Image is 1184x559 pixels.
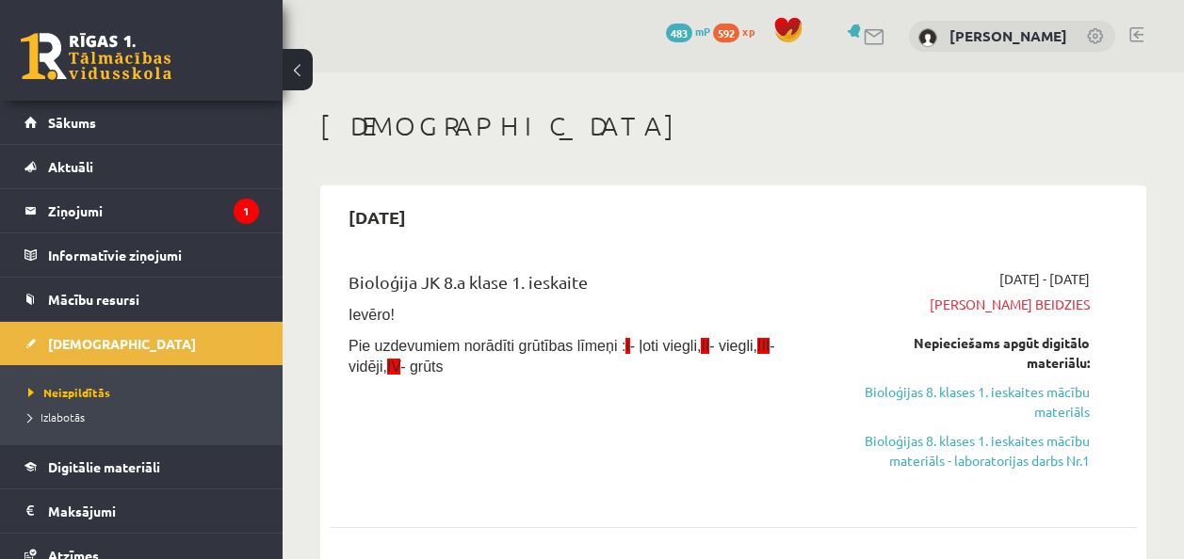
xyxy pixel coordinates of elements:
a: [PERSON_NAME] [949,26,1067,45]
a: Maksājumi [24,489,259,533]
a: Bioloģijas 8. klases 1. ieskaites mācību materiāls [862,382,1090,422]
span: Mācību resursi [48,291,139,308]
div: Bioloģija JK 8.a klase 1. ieskaite [349,269,834,304]
span: xp [742,24,754,39]
a: Informatīvie ziņojumi [24,233,259,277]
span: IV [387,359,400,375]
a: [DEMOGRAPHIC_DATA] [24,322,259,365]
span: I [625,338,629,354]
span: Aktuāli [48,158,93,175]
span: Izlabotās [28,409,85,424]
span: Digitālie materiāli [48,458,160,475]
span: [DEMOGRAPHIC_DATA] [48,335,196,352]
a: 592 xp [713,24,764,39]
a: Izlabotās [28,408,264,425]
a: Mācību resursi [24,278,259,321]
span: Sākums [48,114,96,131]
a: 483 mP [666,24,710,39]
i: 1 [234,199,259,224]
span: [DATE] - [DATE] [999,269,1090,289]
span: Neizpildītās [28,385,110,400]
span: mP [695,24,710,39]
h1: [DEMOGRAPHIC_DATA] [320,110,1146,142]
a: Bioloģijas 8. klases 1. ieskaites mācību materiāls - laboratorijas darbs Nr.1 [862,431,1090,471]
span: Pie uzdevumiem norādīti grūtības līmeņi : - ļoti viegli, - viegli, - vidēji, - grūts [349,338,775,375]
a: Sākums [24,101,259,144]
h2: [DATE] [330,195,425,239]
legend: Ziņojumi [48,189,259,232]
span: [PERSON_NAME] beidzies [862,295,1090,314]
a: Digitālie materiāli [24,445,259,488]
legend: Informatīvie ziņojumi [48,233,259,277]
span: II [701,338,709,354]
img: Selina Zaglula [918,28,937,47]
a: Aktuāli [24,145,259,188]
span: 483 [666,24,692,42]
a: Neizpildītās [28,384,264,401]
a: Rīgas 1. Tālmācības vidusskola [21,33,171,80]
a: Ziņojumi1 [24,189,259,232]
div: Nepieciešams apgūt digitālo materiālu: [862,333,1090,373]
span: 592 [713,24,739,42]
legend: Maksājumi [48,489,259,533]
span: Ievēro! [349,307,395,323]
span: III [757,338,770,354]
